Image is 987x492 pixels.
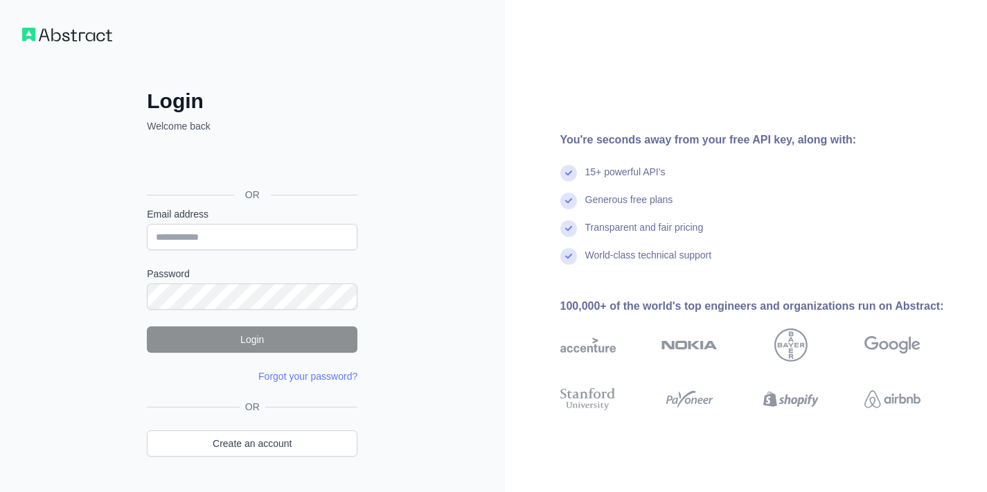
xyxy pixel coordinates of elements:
img: accenture [560,328,616,362]
img: check mark [560,220,577,237]
img: nokia [661,328,718,362]
img: shopify [763,385,819,413]
img: airbnb [864,385,921,413]
div: You're seconds away from your free API key, along with: [560,132,966,148]
div: World-class technical support [585,248,712,276]
img: payoneer [661,385,718,413]
iframe: Bouton "Se connecter avec Google" [140,148,362,179]
button: Login [147,326,357,353]
span: OR [234,188,271,202]
img: check mark [560,193,577,209]
img: bayer [774,328,808,362]
div: 15+ powerful API's [585,165,666,193]
div: Se connecter avec Google. S'ouvre dans un nouvel onglet. [147,148,355,179]
span: OR [240,400,265,414]
a: Create an account [147,430,357,457]
label: Password [147,267,357,281]
img: google [864,328,921,362]
label: Email address [147,207,357,221]
img: check mark [560,248,577,265]
h2: Login [147,89,357,114]
img: stanford university [560,385,616,413]
img: Workflow [22,28,112,42]
img: check mark [560,165,577,182]
div: Generous free plans [585,193,673,220]
div: 100,000+ of the world's top engineers and organizations run on Abstract: [560,298,966,315]
a: Forgot your password? [258,371,357,382]
div: Transparent and fair pricing [585,220,704,248]
p: Welcome back [147,119,357,133]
